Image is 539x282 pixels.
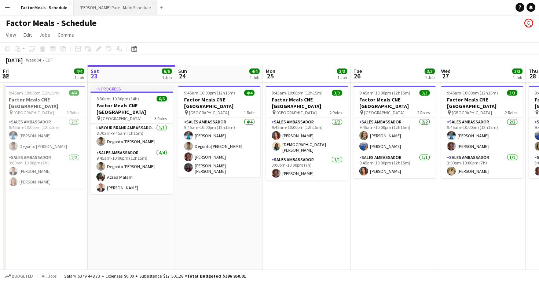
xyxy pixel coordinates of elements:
button: [PERSON_NAME] Pure - Main Schedule [74,0,157,15]
span: All jobs [40,273,58,279]
h3: Factor Meals CNE [GEOGRAPHIC_DATA] [441,96,523,110]
span: [GEOGRAPHIC_DATA] [276,110,317,115]
span: Wed [441,68,451,74]
span: 4/4 [249,68,260,74]
a: View [3,30,19,40]
h3: Factor Meals CNE [GEOGRAPHIC_DATA] [178,96,260,110]
span: 26 [352,72,362,80]
span: [GEOGRAPHIC_DATA] [189,110,229,115]
button: Budgeted [4,272,34,280]
span: Budgeted [12,274,33,279]
span: 9:45am-10:00pm (12h15m) [359,90,410,96]
span: 22 [2,72,9,80]
span: Sun [178,68,187,74]
app-card-role: Sales Ambassador2/23:00pm-10:00pm (7h)[PERSON_NAME][PERSON_NAME] [3,153,85,189]
span: Comms [58,31,74,38]
span: Sat [91,68,99,74]
span: Thu [529,68,538,74]
h1: Factor Meals - Schedule [6,18,96,29]
span: 3/3 [507,90,517,96]
span: 1 Role [244,110,254,115]
span: 27 [440,72,451,80]
span: 3/3 [425,68,435,74]
span: 3/3 [419,90,430,96]
app-user-avatar: Tifany Scifo [524,19,533,27]
span: 4/4 [69,90,79,96]
span: 25 [265,72,275,80]
span: 3/3 [332,90,342,96]
button: Factor Meals - Schedule [15,0,74,15]
div: Salary $379 448.73 + Expenses $0.00 + Subsistence $17 501.28 = [64,273,246,279]
span: 3 Roles [154,116,167,121]
span: 9:45am-10:00pm (12h15m) [272,90,323,96]
span: 2 Roles [505,110,517,115]
span: Fri [3,68,9,74]
app-job-card: In progress8:30am-10:30pm (14h)6/6Factor Meals CNE [GEOGRAPHIC_DATA] [GEOGRAPHIC_DATA]3 RolesLabo... [91,86,173,194]
div: 1 Job [425,75,434,80]
span: [GEOGRAPHIC_DATA] [452,110,492,115]
h3: Factor Meals CNE [GEOGRAPHIC_DATA] [91,102,173,115]
span: 28 [528,72,538,80]
app-job-card: 9:45am-10:00pm (12h15m)4/4Factor Meals CNE [GEOGRAPHIC_DATA] [GEOGRAPHIC_DATA]2 RolesSales Ambass... [3,86,85,189]
span: 2 Roles [417,110,430,115]
span: 2 Roles [330,110,342,115]
div: 1 Job [513,75,522,80]
app-card-role: Sales Ambassador1/19:45am-10:00pm (12h15m)[PERSON_NAME] [353,153,436,178]
app-card-role: Sales Ambassador2/29:45am-10:00pm (12h15m)[PERSON_NAME]Degonto [PERSON_NAME] [3,118,85,153]
div: 1 Job [74,75,84,80]
span: 4/4 [244,90,254,96]
span: View [6,31,16,38]
span: Edit [23,31,32,38]
app-card-role: Sales Ambassador1/13:00pm-10:00pm (7h)[PERSON_NAME] [441,153,523,178]
app-card-role: Sales Ambassador1/13:00pm-10:00pm (7h)[PERSON_NAME] [266,156,348,181]
app-card-role: Labour Brand Ambassadors1/18:30am-9:45am (1h15m)Degonto [PERSON_NAME] [91,124,173,149]
span: [GEOGRAPHIC_DATA] [364,110,404,115]
div: 1 Job [337,75,347,80]
div: 1 Job [162,75,172,80]
h3: Factor Meals CNE [GEOGRAPHIC_DATA] [3,96,85,110]
span: [GEOGRAPHIC_DATA] [14,110,54,115]
app-job-card: 9:45am-10:00pm (12h15m)3/3Factor Meals CNE [GEOGRAPHIC_DATA] [GEOGRAPHIC_DATA]2 RolesSales Ambass... [441,86,523,178]
app-card-role: Sales Ambassador2/29:45am-10:00pm (12h15m)[PERSON_NAME][PERSON_NAME] [353,118,436,153]
a: Edit [21,30,35,40]
span: 6/6 [162,68,172,74]
span: Mon [266,68,275,74]
span: 2 Roles [67,110,79,115]
span: 24 [177,72,187,80]
span: Total Budgeted $396 950.01 [187,273,246,279]
h3: Factor Meals CNE [GEOGRAPHIC_DATA] [353,96,436,110]
span: 9:45am-10:00pm (12h15m) [9,90,60,96]
span: 8:30am-10:30pm (14h) [96,96,139,101]
app-job-card: 9:45am-10:00pm (12h15m)3/3Factor Meals CNE [GEOGRAPHIC_DATA] [GEOGRAPHIC_DATA]2 RolesSales Ambass... [266,86,348,181]
span: 4/4 [74,68,84,74]
span: 3/3 [337,68,347,74]
a: Jobs [36,30,53,40]
span: Tue [353,68,362,74]
div: EDT [45,57,53,63]
div: In progress [91,86,173,92]
app-card-role: Sales Ambassador2/29:45am-10:00pm (12h15m)[PERSON_NAME][DEMOGRAPHIC_DATA] [PERSON_NAME] [266,118,348,156]
h3: Factor Meals CNE [GEOGRAPHIC_DATA] [266,96,348,110]
div: 1 Job [250,75,259,80]
app-card-role: Sales Ambassador2/29:45am-10:00pm (12h15m)[PERSON_NAME][PERSON_NAME] [441,118,523,153]
a: Comms [55,30,77,40]
span: Jobs [39,31,50,38]
app-card-role: Sales Ambassador4/49:45am-10:00pm (12h15m)[PERSON_NAME]Degonto [PERSON_NAME][PERSON_NAME][PERSON_... [178,118,260,177]
span: 3/3 [512,68,522,74]
span: 23 [89,72,99,80]
div: [DATE] [6,56,23,64]
span: 9:45am-10:00pm (12h15m) [184,90,235,96]
app-job-card: 9:45am-10:00pm (12h15m)3/3Factor Meals CNE [GEOGRAPHIC_DATA] [GEOGRAPHIC_DATA]2 RolesSales Ambass... [353,86,436,178]
span: 9:45am-10:00pm (12h15m) [447,90,498,96]
span: 6/6 [157,96,167,101]
span: [GEOGRAPHIC_DATA] [101,116,142,121]
app-card-role: Sales Ambassador4/49:45am-10:00pm (12h15m)Degonto [PERSON_NAME]Azraa Malam[PERSON_NAME] [91,149,173,205]
span: Week 34 [24,57,43,63]
app-job-card: 9:45am-10:00pm (12h15m)4/4Factor Meals CNE [GEOGRAPHIC_DATA] [GEOGRAPHIC_DATA]1 RoleSales Ambassa... [178,86,260,177]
